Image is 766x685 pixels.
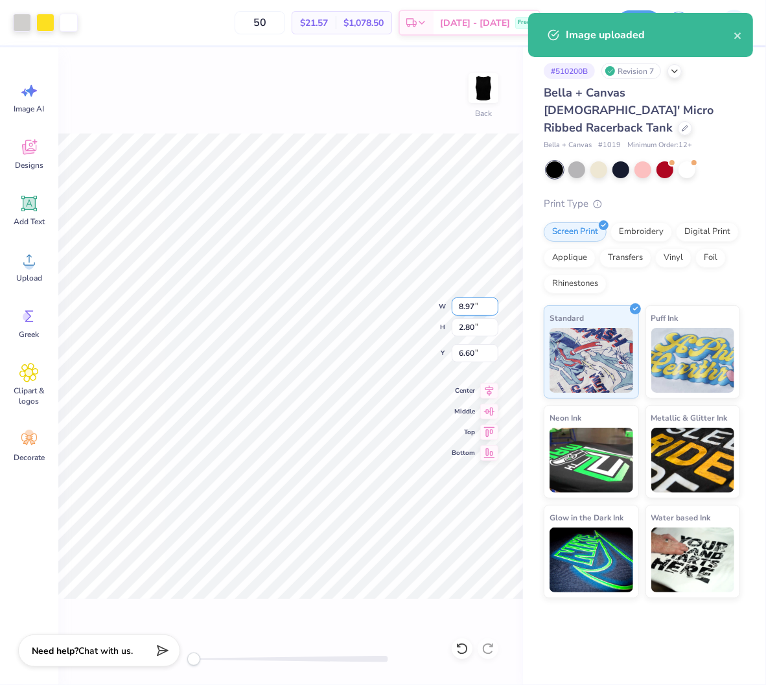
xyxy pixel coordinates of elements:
strong: Need help? [32,645,78,657]
span: Add Text [14,216,45,227]
span: Standard [550,311,584,325]
div: Back [475,108,492,119]
a: KE [700,10,753,36]
span: Minimum Order: 12 + [627,140,692,151]
input: – – [235,11,285,34]
span: Bottom [452,448,475,458]
span: Center [452,386,475,396]
span: $1,078.50 [343,16,384,30]
span: Neon Ink [550,411,581,424]
span: Designs [15,160,43,170]
span: Metallic & Glitter Ink [651,411,728,424]
span: [DATE] - [DATE] [440,16,510,30]
span: # 1019 [598,140,621,151]
div: Revision 7 [601,63,661,79]
span: Bella + Canvas [DEMOGRAPHIC_DATA]' Micro Ribbed Racerback Tank [544,85,714,135]
div: Screen Print [544,222,607,242]
span: Glow in the Dark Ink [550,511,623,524]
button: close [734,27,743,43]
div: # 510200B [544,63,595,79]
div: Rhinestones [544,274,607,294]
div: Foil [695,248,726,268]
div: Transfers [599,248,651,268]
span: Bella + Canvas [544,140,592,151]
img: Standard [550,328,633,393]
img: Glow in the Dark Ink [550,528,633,592]
span: Upload [16,273,42,283]
span: Puff Ink [651,311,679,325]
img: Puff Ink [651,328,735,393]
img: Back [470,75,496,101]
span: Water based Ink [651,511,711,524]
span: Decorate [14,452,45,463]
img: Kent Everic Delos Santos [721,10,747,36]
span: Chat with us. [78,645,133,657]
span: Image AI [14,104,45,114]
span: Free [518,18,530,27]
div: Embroidery [610,222,672,242]
div: Digital Print [676,222,739,242]
span: Clipart & logos [8,386,51,406]
div: Image uploaded [566,27,734,43]
input: Untitled Design [547,10,610,36]
img: Neon Ink [550,428,633,493]
img: Water based Ink [651,528,735,592]
span: Middle [452,406,475,417]
span: Top [452,427,475,437]
div: Print Type [544,196,740,211]
span: Greek [19,329,40,340]
div: Applique [544,248,596,268]
span: $21.57 [300,16,328,30]
img: Metallic & Glitter Ink [651,428,735,493]
div: Accessibility label [187,653,200,666]
div: Vinyl [655,248,691,268]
